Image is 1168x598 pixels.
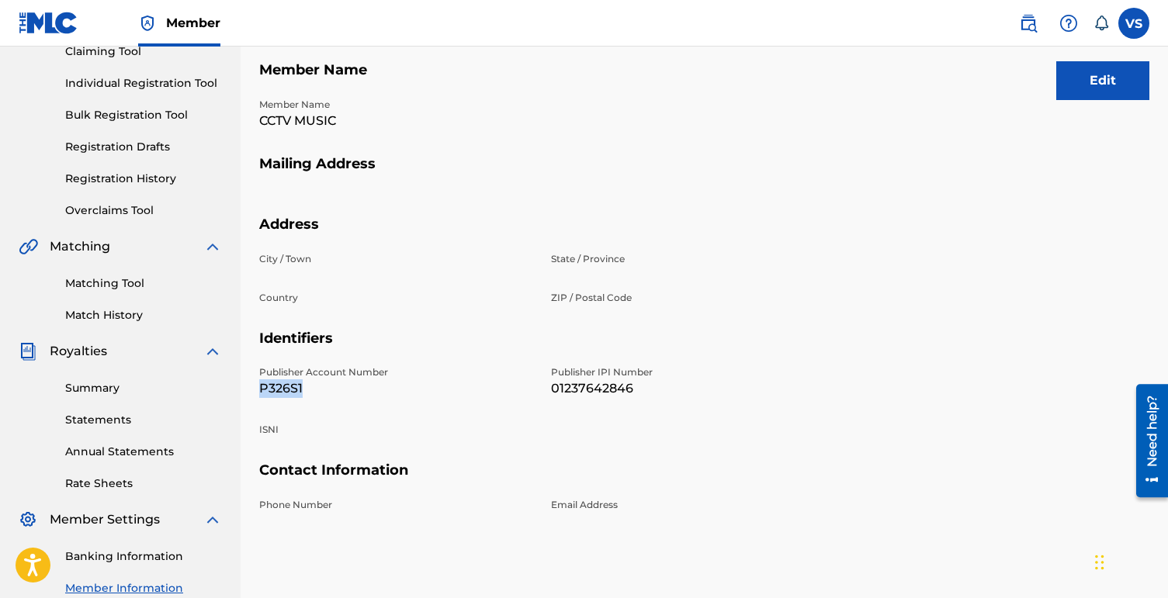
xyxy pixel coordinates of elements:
[65,171,222,187] a: Registration History
[166,14,220,32] span: Member
[259,379,532,398] p: P326S1
[259,216,1149,252] h5: Address
[551,365,824,379] p: Publisher IPI Number
[50,510,160,529] span: Member Settings
[65,444,222,460] a: Annual Statements
[19,342,37,361] img: Royalties
[50,237,110,256] span: Matching
[65,580,222,596] a: Member Information
[65,307,222,323] a: Match History
[1056,61,1149,100] button: Edit
[65,275,222,292] a: Matching Tool
[259,252,532,266] p: City / Town
[259,155,1149,192] h5: Mailing Address
[65,202,222,219] a: Overclaims Tool
[259,112,532,130] p: CCTV MUSIC
[1093,16,1109,31] div: Notifications
[65,107,222,123] a: Bulk Registration Tool
[203,237,222,256] img: expand
[259,61,1149,98] h5: Member Name
[65,475,222,492] a: Rate Sheets
[259,291,532,305] p: Country
[65,139,222,155] a: Registration Drafts
[259,330,1149,366] h5: Identifiers
[65,380,222,396] a: Summary
[1095,539,1104,586] div: Drag
[1019,14,1038,33] img: search
[259,98,532,112] p: Member Name
[19,237,38,256] img: Matching
[551,498,824,512] p: Email Address
[1125,378,1168,503] iframe: Resource Center
[1059,14,1078,33] img: help
[551,252,824,266] p: State / Province
[1053,8,1084,39] div: Help
[551,379,824,398] p: 01237642846
[203,342,222,361] img: expand
[65,412,222,428] a: Statements
[259,498,532,512] p: Phone Number
[50,342,107,361] span: Royalties
[259,365,532,379] p: Publisher Account Number
[1013,8,1044,39] a: Public Search
[65,75,222,92] a: Individual Registration Tool
[1118,8,1149,39] div: User Menu
[65,548,222,565] a: Banking Information
[65,43,222,60] a: Claiming Tool
[1090,524,1168,598] iframe: Chat Widget
[551,291,824,305] p: ZIP / Postal Code
[19,510,37,529] img: Member Settings
[203,510,222,529] img: expand
[259,423,532,437] p: ISNI
[138,14,157,33] img: Top Rightsholder
[259,461,1149,498] h5: Contact Information
[19,12,78,34] img: MLC Logo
